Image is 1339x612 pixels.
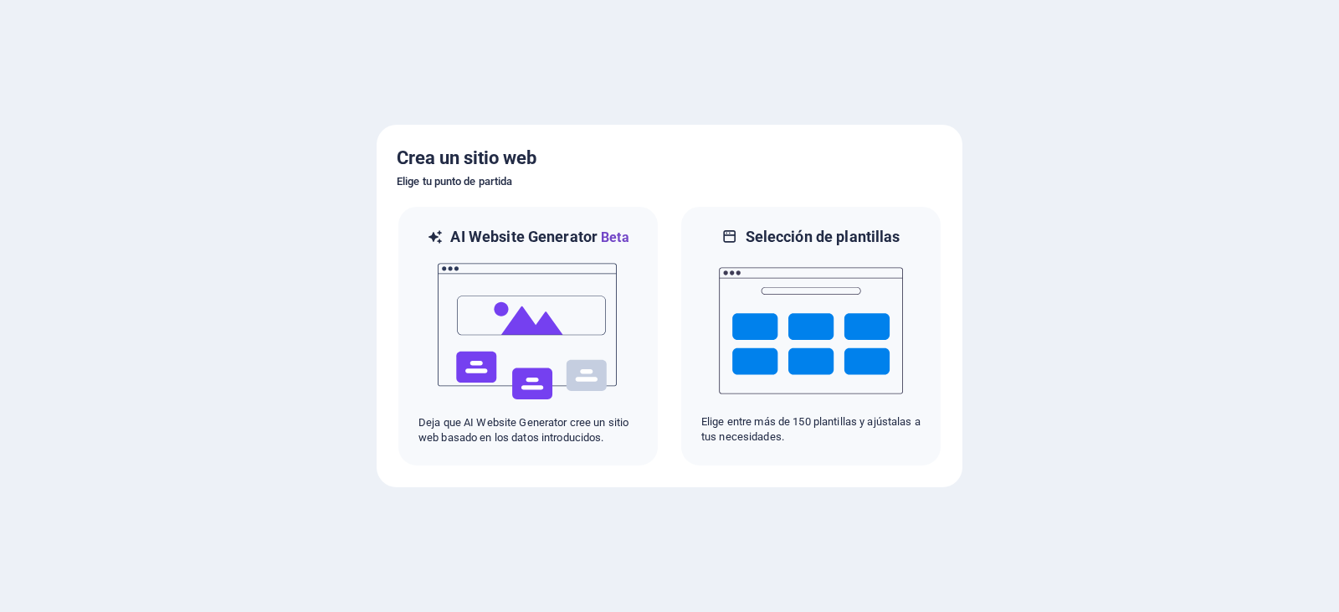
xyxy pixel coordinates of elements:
[436,248,620,415] img: ai
[397,145,942,172] h5: Crea un sitio web
[418,415,638,445] p: Deja que AI Website Generator cree un sitio web basado en los datos introducidos.
[450,227,628,248] h6: AI Website Generator
[397,205,659,467] div: AI Website GeneratorBetaaiDeja que AI Website Generator cree un sitio web basado en los datos int...
[746,227,900,247] h6: Selección de plantillas
[701,414,921,445] p: Elige entre más de 150 plantillas y ajústalas a tus necesidades.
[680,205,942,467] div: Selección de plantillasElige entre más de 150 plantillas y ajústalas a tus necesidades.
[397,172,942,192] h6: Elige tu punto de partida
[598,229,629,245] span: Beta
